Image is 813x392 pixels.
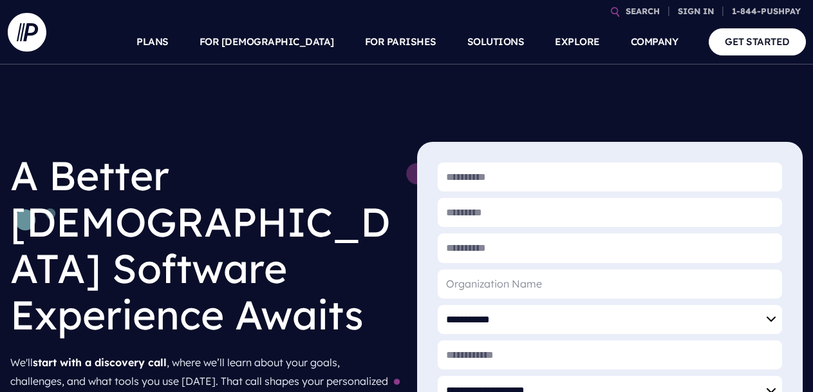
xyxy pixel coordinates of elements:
input: Organization Name [438,269,783,299]
a: COMPANY [631,19,678,64]
a: PLANS [136,19,169,64]
a: GET STARTED [709,28,806,55]
a: FOR PARISHES [365,19,436,64]
a: EXPLORE [555,19,600,64]
strong: start with a discovery call [33,356,167,369]
h1: A Better [DEMOGRAPHIC_DATA] Software Experience Awaits [10,142,397,348]
a: FOR [DEMOGRAPHIC_DATA] [200,19,334,64]
a: SOLUTIONS [467,19,525,64]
